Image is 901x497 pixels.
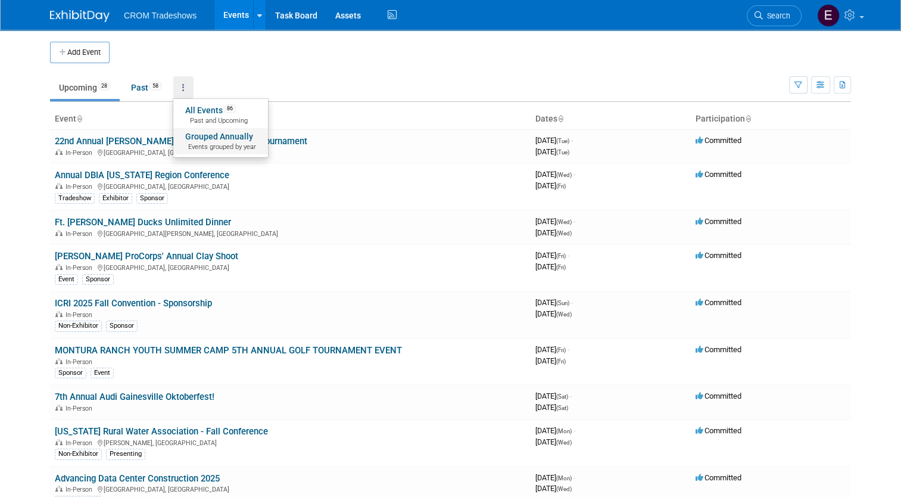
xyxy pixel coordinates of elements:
[535,309,572,318] span: [DATE]
[556,230,572,237] span: (Wed)
[556,358,566,365] span: (Fri)
[556,138,569,144] span: (Tue)
[817,4,840,27] img: Emily Williams
[66,405,96,412] span: In-Person
[535,392,572,400] span: [DATE]
[691,109,851,129] th: Participation
[556,405,568,411] span: (Sat)
[55,193,95,204] div: Tradeshow
[573,170,575,179] span: -
[556,439,572,446] span: (Wed)
[573,473,575,482] span: -
[55,149,63,155] img: In-Person Event
[99,193,132,204] div: Exhibitor
[556,219,572,225] span: (Wed)
[535,484,572,493] span: [DATE]
[556,253,566,259] span: (Fri)
[696,298,741,307] span: Committed
[556,183,566,190] span: (Fri)
[696,392,741,400] span: Committed
[55,392,214,402] a: 7th Annual Audi Gainesville Oktoberfest!
[55,473,220,484] a: Advancing Data Center Construction 2025
[573,426,575,435] span: -
[556,486,572,492] span: (Wed)
[535,170,575,179] span: [DATE]
[66,230,96,238] span: In-Person
[571,298,573,307] span: -
[66,439,96,447] span: In-Person
[556,149,569,156] span: (Tue)
[91,368,114,378] div: Event
[55,230,63,236] img: In-Person Event
[535,228,572,237] span: [DATE]
[55,274,78,285] div: Event
[557,114,563,123] a: Sort by Start Date
[55,358,63,364] img: In-Person Event
[136,193,168,204] div: Sponsor
[535,136,573,145] span: [DATE]
[50,10,110,22] img: ExhibitDay
[570,392,572,400] span: -
[535,426,575,435] span: [DATE]
[535,217,575,226] span: [DATE]
[535,181,566,190] span: [DATE]
[535,147,569,156] span: [DATE]
[106,321,138,331] div: Sponsor
[185,142,256,152] span: Events grouped by year
[122,76,171,99] a: Past58
[55,437,526,447] div: [PERSON_NAME], [GEOGRAPHIC_DATA]
[763,11,790,20] span: Search
[50,109,531,129] th: Event
[50,42,110,63] button: Add Event
[55,486,63,492] img: In-Person Event
[568,345,569,354] span: -
[98,82,111,91] span: 28
[556,428,572,434] span: (Mon)
[55,251,238,262] a: [PERSON_NAME] ProCorps' Annual Clay Shoot
[55,262,526,272] div: [GEOGRAPHIC_DATA], [GEOGRAPHIC_DATA]
[535,262,566,271] span: [DATE]
[55,217,231,228] a: Ft. [PERSON_NAME] Ducks Unlimited Dinner
[66,264,96,272] span: In-Person
[556,300,569,306] span: (Sun)
[76,114,82,123] a: Sort by Event Name
[535,403,568,412] span: [DATE]
[747,5,802,26] a: Search
[66,486,96,493] span: In-Person
[568,251,569,260] span: -
[55,368,86,378] div: Sponsor
[124,11,197,20] span: CROM Tradeshows
[556,393,568,400] span: (Sat)
[556,475,572,482] span: (Mon)
[55,449,102,459] div: Non-Exhibitor
[556,172,572,178] span: (Wed)
[696,170,741,179] span: Committed
[696,473,741,482] span: Committed
[696,251,741,260] span: Committed
[55,170,229,181] a: Annual DBIA [US_STATE] Region Conference
[55,484,526,493] div: [GEOGRAPHIC_DATA], [GEOGRAPHIC_DATA]
[55,181,526,191] div: [GEOGRAPHIC_DATA], [GEOGRAPHIC_DATA]
[696,136,741,145] span: Committed
[173,128,268,154] a: Grouped AnnuallyEvents grouped by year
[535,345,569,354] span: [DATE]
[149,82,162,91] span: 58
[55,426,268,437] a: [US_STATE] Rural Water Association - Fall Conference
[531,109,691,129] th: Dates
[66,311,96,319] span: In-Person
[223,104,236,113] span: 86
[535,251,569,260] span: [DATE]
[535,356,566,365] span: [DATE]
[55,439,63,445] img: In-Person Event
[696,217,741,226] span: Committed
[535,298,573,307] span: [DATE]
[66,358,96,366] span: In-Person
[66,149,96,157] span: In-Person
[573,217,575,226] span: -
[55,345,402,356] a: MONTURA RANCH YOUTH SUMMER CAMP 5TH ANNUAL GOLF TOURNAMENT EVENT
[55,228,526,238] div: [GEOGRAPHIC_DATA][PERSON_NAME], [GEOGRAPHIC_DATA]
[556,264,566,271] span: (Fri)
[556,347,566,353] span: (Fri)
[55,298,212,309] a: ICRI 2025 Fall Convention - Sponsorship
[55,311,63,317] img: In-Person Event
